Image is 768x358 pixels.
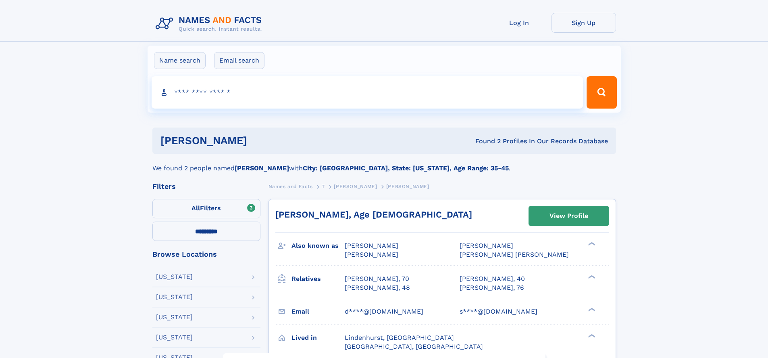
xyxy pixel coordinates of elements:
[345,242,398,249] span: [PERSON_NAME]
[552,13,616,33] a: Sign Up
[214,52,264,69] label: Email search
[291,272,345,286] h3: Relatives
[191,204,200,212] span: All
[586,241,596,247] div: ❯
[235,164,289,172] b: [PERSON_NAME]
[160,136,361,146] h1: [PERSON_NAME]
[156,274,193,280] div: [US_STATE]
[460,283,524,292] a: [PERSON_NAME], 76
[275,209,472,220] a: [PERSON_NAME], Age [DEMOGRAPHIC_DATA]
[156,294,193,300] div: [US_STATE]
[345,251,398,258] span: [PERSON_NAME]
[345,274,409,283] a: [PERSON_NAME], 70
[460,274,525,283] a: [PERSON_NAME], 40
[303,164,509,172] b: City: [GEOGRAPHIC_DATA], State: [US_STATE], Age Range: 35-45
[361,137,608,146] div: Found 2 Profiles In Our Records Database
[587,76,616,109] button: Search Button
[156,334,193,341] div: [US_STATE]
[549,207,588,225] div: View Profile
[460,251,569,258] span: [PERSON_NAME] [PERSON_NAME]
[322,184,325,189] span: T
[152,154,616,173] div: We found 2 people named with .
[268,181,313,191] a: Names and Facts
[322,181,325,191] a: T
[529,206,609,226] a: View Profile
[291,239,345,253] h3: Also known as
[152,199,260,218] label: Filters
[154,52,206,69] label: Name search
[345,343,483,350] span: [GEOGRAPHIC_DATA], [GEOGRAPHIC_DATA]
[345,334,454,341] span: Lindenhurst, [GEOGRAPHIC_DATA]
[152,183,260,190] div: Filters
[152,13,268,35] img: Logo Names and Facts
[586,333,596,338] div: ❯
[334,181,377,191] a: [PERSON_NAME]
[334,184,377,189] span: [PERSON_NAME]
[156,314,193,320] div: [US_STATE]
[152,251,260,258] div: Browse Locations
[386,184,429,189] span: [PERSON_NAME]
[586,307,596,312] div: ❯
[586,274,596,279] div: ❯
[487,13,552,33] a: Log In
[291,331,345,345] h3: Lived in
[345,283,410,292] a: [PERSON_NAME], 48
[152,76,583,109] input: search input
[460,242,513,249] span: [PERSON_NAME]
[291,305,345,318] h3: Email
